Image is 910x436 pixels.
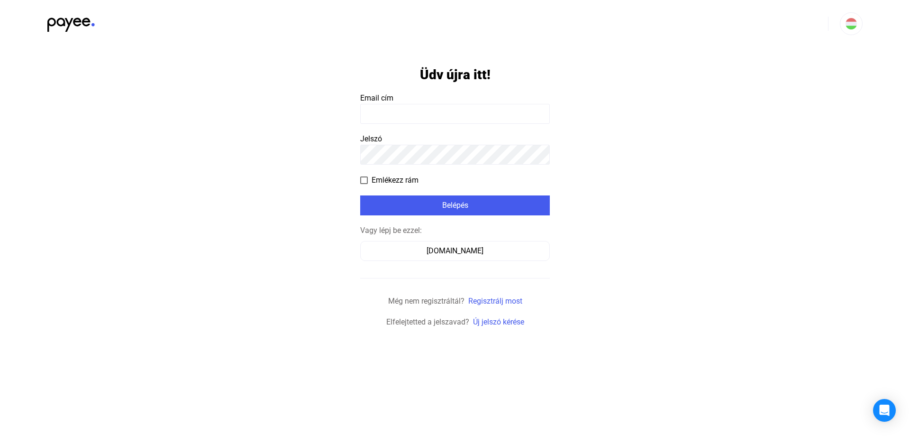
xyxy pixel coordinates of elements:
img: black-payee-blue-dot.svg [47,12,95,32]
button: Belépés [360,195,550,215]
button: HU [840,12,863,35]
div: [DOMAIN_NAME] [364,245,546,257]
div: Belépés [363,200,547,211]
div: Open Intercom Messenger [873,399,896,422]
h1: Üdv újra itt! [420,66,491,83]
span: Még nem regisztráltál? [388,297,464,306]
span: Emlékezz rám [372,175,419,186]
a: Új jelszó kérése [473,317,524,326]
img: HU [846,18,857,29]
span: Jelszó [360,134,382,143]
div: Vagy lépj be ezzel: [360,225,550,236]
span: Elfelejtetted a jelszavad? [386,317,469,326]
button: [DOMAIN_NAME] [360,241,550,261]
a: [DOMAIN_NAME] [360,246,550,255]
span: Email cím [360,93,393,102]
a: Regisztrálj most [468,297,522,306]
